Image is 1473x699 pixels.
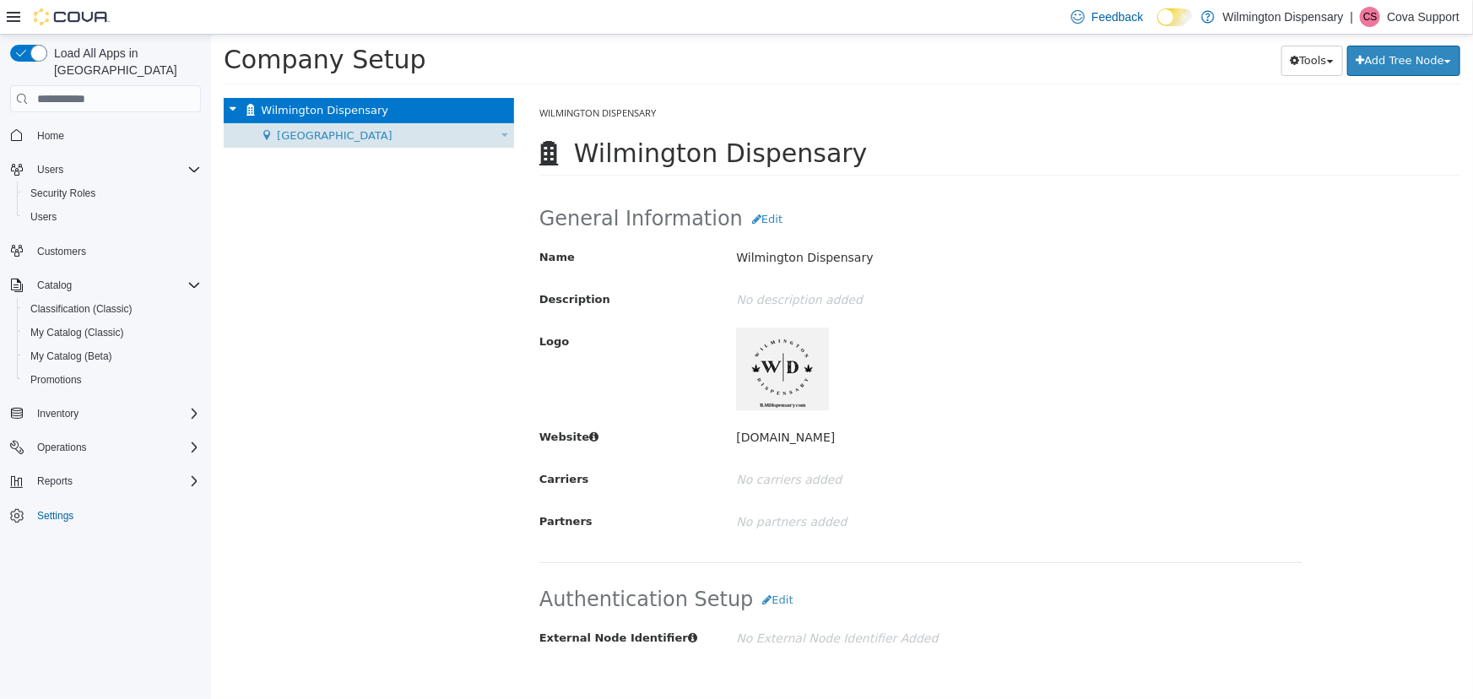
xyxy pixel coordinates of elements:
[66,95,181,107] span: [GEOGRAPHIC_DATA]
[1351,7,1354,27] p: |
[3,274,208,297] button: Catalog
[24,299,201,319] span: Classification (Classic)
[328,258,399,271] span: Description
[30,437,94,458] button: Operations
[30,160,201,180] span: Users
[1091,8,1143,25] span: Feedback
[30,471,201,491] span: Reports
[1223,7,1344,27] p: Wilmington Dispensary
[3,122,208,147] button: Home
[328,170,1091,200] h2: General Information
[30,506,80,526] a: Settings
[37,441,87,454] span: Operations
[1070,11,1132,41] button: Tools
[37,163,63,176] span: Users
[24,370,89,390] a: Promotions
[1136,11,1249,41] button: Add Tree Node
[37,279,72,292] span: Catalog
[30,302,133,316] span: Classification (Classic)
[30,210,57,224] span: Users
[328,72,445,84] span: Wilmington Dispensary
[525,473,1026,502] p: No partners added
[50,69,177,82] span: Wilmington Dispensary
[30,326,124,339] span: My Catalog (Classic)
[1157,8,1193,26] input: Dark Mode
[328,301,358,313] span: Logo
[328,480,382,493] span: Partners
[1363,7,1378,27] span: CS
[525,431,1026,460] p: No carriers added
[30,160,70,180] button: Users
[10,116,201,572] nav: Complex example
[525,251,1026,280] p: No description added
[34,8,110,25] img: Cova
[24,322,131,343] a: My Catalog (Classic)
[30,275,79,295] button: Catalog
[30,241,201,262] span: Customers
[525,293,618,376] img: Click to preview
[30,437,201,458] span: Operations
[17,344,208,368] button: My Catalog (Beta)
[328,216,364,229] span: Name
[37,407,79,420] span: Inventory
[1387,7,1459,27] p: Cova Support
[24,346,119,366] a: My Catalog (Beta)
[37,474,73,488] span: Reports
[328,438,378,451] span: Carriers
[542,550,591,581] button: Edit
[3,503,208,528] button: Settings
[24,322,201,343] span: My Catalog (Classic)
[24,183,102,203] a: Security Roles
[30,373,82,387] span: Promotions
[525,388,1026,418] p: [DOMAIN_NAME]
[30,349,112,363] span: My Catalog (Beta)
[30,124,201,145] span: Home
[30,241,93,262] a: Customers
[17,321,208,344] button: My Catalog (Classic)
[47,45,201,79] span: Load All Apps in [GEOGRAPHIC_DATA]
[532,170,581,200] button: Edit
[24,207,201,227] span: Users
[328,396,387,409] span: Website
[3,469,208,493] button: Reports
[37,509,73,523] span: Settings
[30,275,201,295] span: Catalog
[30,404,201,424] span: Inventory
[37,129,64,143] span: Home
[3,402,208,425] button: Inventory
[24,207,63,227] a: Users
[3,436,208,459] button: Operations
[525,209,1026,238] p: Wilmington Dispensary
[24,346,201,366] span: My Catalog (Beta)
[30,505,201,526] span: Settings
[328,597,477,610] span: External Node Identifier
[13,10,215,40] span: Company Setup
[30,471,79,491] button: Reports
[30,187,95,200] span: Security Roles
[37,245,86,258] span: Customers
[328,550,1091,581] h2: Authentication Setup
[30,126,71,146] a: Home
[3,239,208,263] button: Customers
[17,368,208,392] button: Promotions
[17,205,208,229] button: Users
[1360,7,1380,27] div: Cova Support
[17,297,208,321] button: Classification (Classic)
[3,158,208,182] button: Users
[17,182,208,205] button: Security Roles
[30,404,85,424] button: Inventory
[363,104,657,133] span: Wilmington Dispensary
[525,589,1026,619] p: No External Node Identifier Added
[1157,26,1158,27] span: Dark Mode
[24,183,201,203] span: Security Roles
[24,370,201,390] span: Promotions
[24,299,139,319] a: Classification (Classic)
